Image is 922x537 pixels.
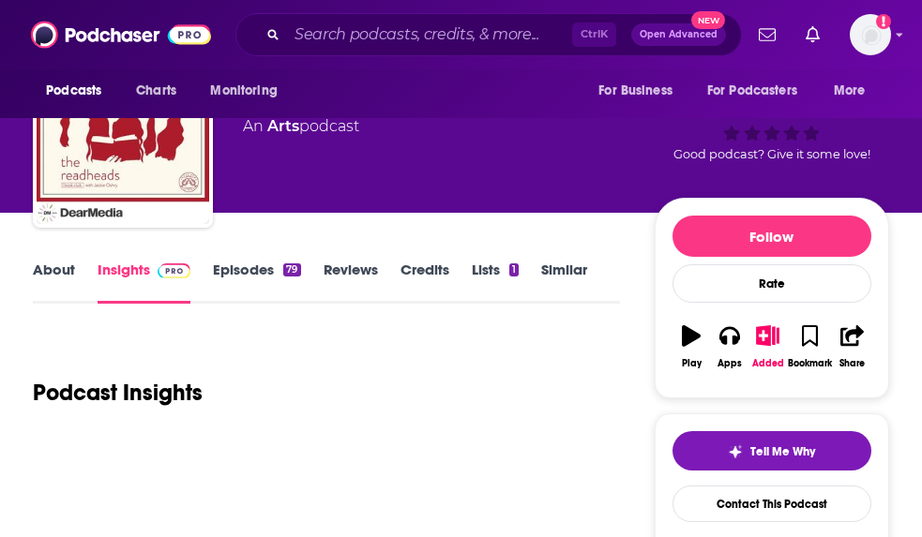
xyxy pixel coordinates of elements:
span: Open Advanced [640,30,718,39]
img: User Profile [850,14,891,55]
span: Charts [136,78,176,104]
a: Episodes79 [213,261,300,304]
div: Rate [673,264,871,303]
img: tell me why sparkle [728,444,743,459]
span: For Business [598,78,673,104]
a: Contact This Podcast [673,485,871,522]
button: open menu [197,73,301,109]
svg: Add a profile image [876,14,891,29]
a: Charts [124,73,188,109]
span: New [691,11,725,29]
a: Credits [401,261,449,304]
a: Show notifications dropdown [751,19,783,51]
span: Good podcast? Give it some love! [673,147,870,161]
div: Bookmark [788,358,832,369]
span: For Podcasters [707,78,797,104]
button: Added [748,313,787,380]
div: Added [752,358,784,369]
span: Monitoring [210,78,277,104]
button: Share [833,313,871,380]
img: Podchaser Pro [158,263,190,278]
a: Lists1 [472,261,519,304]
a: Show notifications dropdown [798,19,827,51]
div: Apps [718,358,742,369]
span: Tell Me Why [750,444,815,459]
button: Follow [673,216,871,257]
button: open menu [33,73,126,109]
button: Bookmark [787,313,833,380]
button: Play [673,313,711,380]
button: Open AdvancedNew [631,23,726,46]
div: 1 [509,263,519,276]
button: open menu [695,73,824,109]
h1: Podcast Insights [33,379,203,407]
input: Search podcasts, credits, & more... [287,20,572,50]
a: Reviews [324,261,378,304]
div: Share [839,358,865,369]
button: Apps [711,313,749,380]
button: open menu [821,73,889,109]
div: An podcast [243,115,359,138]
span: Podcasts [46,78,101,104]
img: The Readheads Book Club [37,52,209,224]
div: Search podcasts, credits, & more... [235,13,742,56]
span: Ctrl K [572,22,616,47]
div: Play [682,358,702,369]
a: Similar [541,261,587,304]
button: tell me why sparkleTell Me Why [673,431,871,470]
a: Arts [267,117,299,135]
span: Logged in as jessicalaino [850,14,891,55]
img: Podchaser - Follow, Share and Rate Podcasts [31,17,211,52]
div: 79 [283,263,300,276]
span: More [834,78,866,104]
button: Show profile menu [850,14,891,55]
a: About [33,261,75,304]
button: open menu [585,73,696,109]
a: InsightsPodchaser Pro [98,261,190,304]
